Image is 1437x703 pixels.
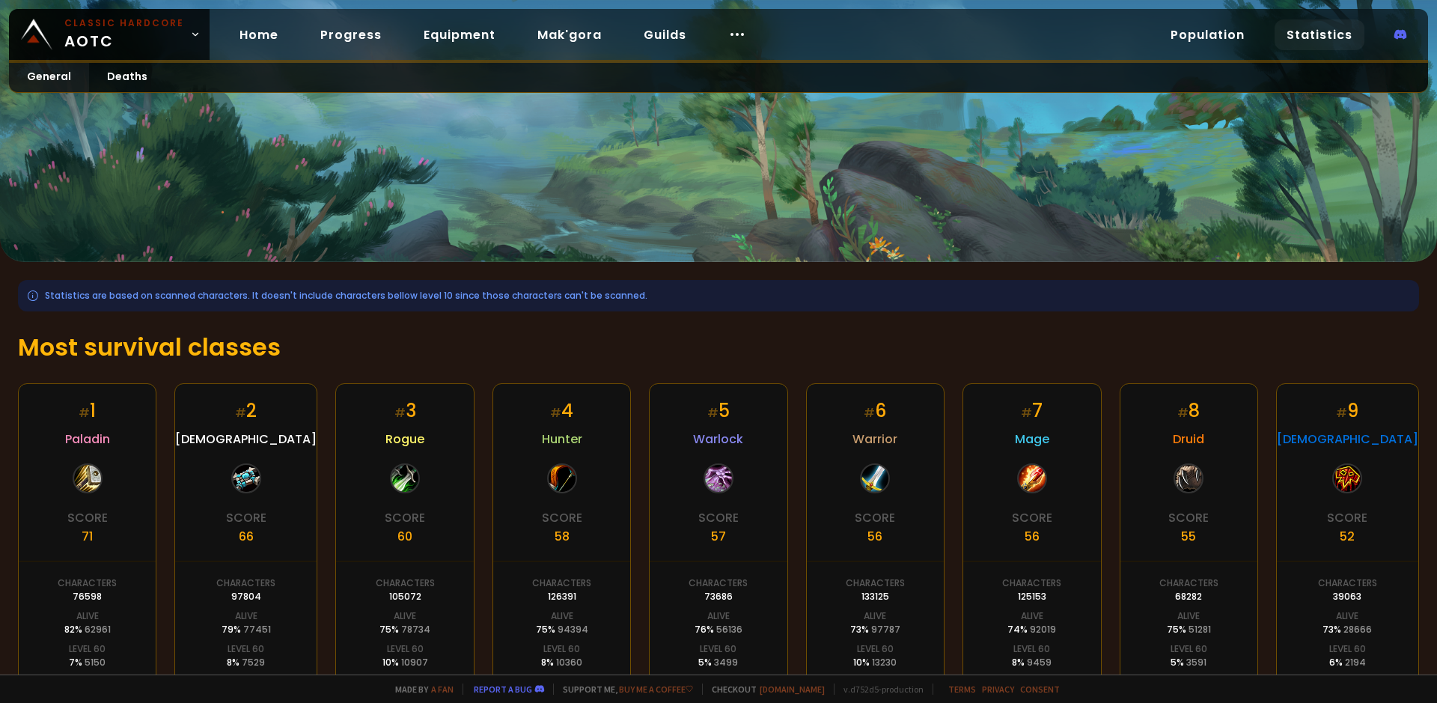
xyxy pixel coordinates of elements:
div: Alive [551,609,573,623]
div: 133125 [861,590,889,603]
a: Guilds [632,19,698,50]
div: 8 % [1012,656,1052,669]
div: 10 % [853,656,897,669]
div: Level 60 [857,642,894,656]
span: 3591 [1186,656,1206,669]
span: 10907 [401,656,428,669]
span: [DEMOGRAPHIC_DATA] [175,430,317,448]
div: 75 % [379,623,430,636]
span: 56136 [716,623,742,636]
a: Deaths [89,63,165,92]
div: 6 % [1329,656,1366,669]
div: 56 [867,527,882,546]
div: 4 [550,398,573,424]
div: Alive [864,609,886,623]
a: Progress [308,19,394,50]
div: 73 % [850,623,900,636]
span: 92019 [1030,623,1056,636]
small: # [1021,404,1032,422]
div: Alive [1336,609,1358,623]
a: Classic HardcoreAOTC [9,9,210,60]
small: # [707,404,718,422]
div: Characters [1159,576,1218,590]
div: 10 % [382,656,428,669]
span: v. d752d5 - production [834,684,924,695]
div: 7 % [69,656,106,669]
div: 73 % [1322,623,1372,636]
div: 39063 [1333,590,1361,603]
div: 1 [79,398,96,424]
div: 71 [82,527,93,546]
div: 73686 [704,590,733,603]
span: Made by [386,684,454,695]
div: 75 % [1167,623,1211,636]
span: 9459 [1027,656,1052,669]
div: Score [226,508,266,527]
div: Statistics are based on scanned characters. It doesn't include characters bellow level 10 since t... [18,280,1419,311]
span: 28666 [1343,623,1372,636]
div: Level 60 [228,642,264,656]
div: Score [1168,508,1209,527]
div: 68282 [1175,590,1202,603]
a: Privacy [982,684,1014,695]
div: Alive [1021,609,1043,623]
span: Support me, [553,684,693,695]
div: Score [1012,508,1052,527]
div: Characters [689,576,748,590]
div: Alive [394,609,416,623]
a: [DOMAIN_NAME] [760,684,825,695]
div: 8 % [227,656,265,669]
div: Level 60 [700,642,736,656]
div: 6 [864,398,886,424]
div: Characters [58,576,117,590]
span: Paladin [65,430,110,448]
div: Alive [76,609,99,623]
span: AOTC [64,16,184,52]
div: 82 % [64,623,111,636]
div: 5 % [1171,656,1206,669]
span: Mage [1015,430,1049,448]
div: Characters [216,576,275,590]
small: # [235,404,246,422]
div: Level 60 [543,642,580,656]
div: Characters [1002,576,1061,590]
div: 7 [1021,398,1043,424]
span: 2194 [1345,656,1366,669]
div: Characters [1318,576,1377,590]
small: # [79,404,90,422]
small: # [1177,404,1189,422]
span: Rogue [385,430,424,448]
small: # [550,404,561,422]
a: Consent [1020,684,1060,695]
div: 5 [707,398,730,424]
span: 51281 [1189,623,1211,636]
small: # [1336,404,1347,422]
span: 3499 [714,656,738,669]
div: 66 [239,527,254,546]
small: Classic Hardcore [64,16,184,30]
a: Report a bug [474,684,532,695]
div: Characters [846,576,905,590]
div: 55 [1181,527,1196,546]
h1: Most survival classes [18,329,1419,365]
div: Score [542,508,582,527]
span: 7529 [242,656,265,669]
a: a fan [431,684,454,695]
div: 75 % [536,623,588,636]
a: Buy me a coffee [619,684,693,695]
div: 56 [1025,527,1040,546]
span: 10360 [556,656,582,669]
a: Mak'gora [525,19,614,50]
span: Checkout [702,684,825,695]
div: 125153 [1018,590,1046,603]
div: 57 [711,527,726,546]
div: Level 60 [1171,642,1207,656]
div: Level 60 [1013,642,1050,656]
span: 77451 [243,623,271,636]
div: Score [855,508,895,527]
a: Terms [948,684,976,695]
div: 52 [1340,527,1355,546]
span: [DEMOGRAPHIC_DATA] [1277,430,1418,448]
div: 126391 [548,590,576,603]
div: Characters [376,576,435,590]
